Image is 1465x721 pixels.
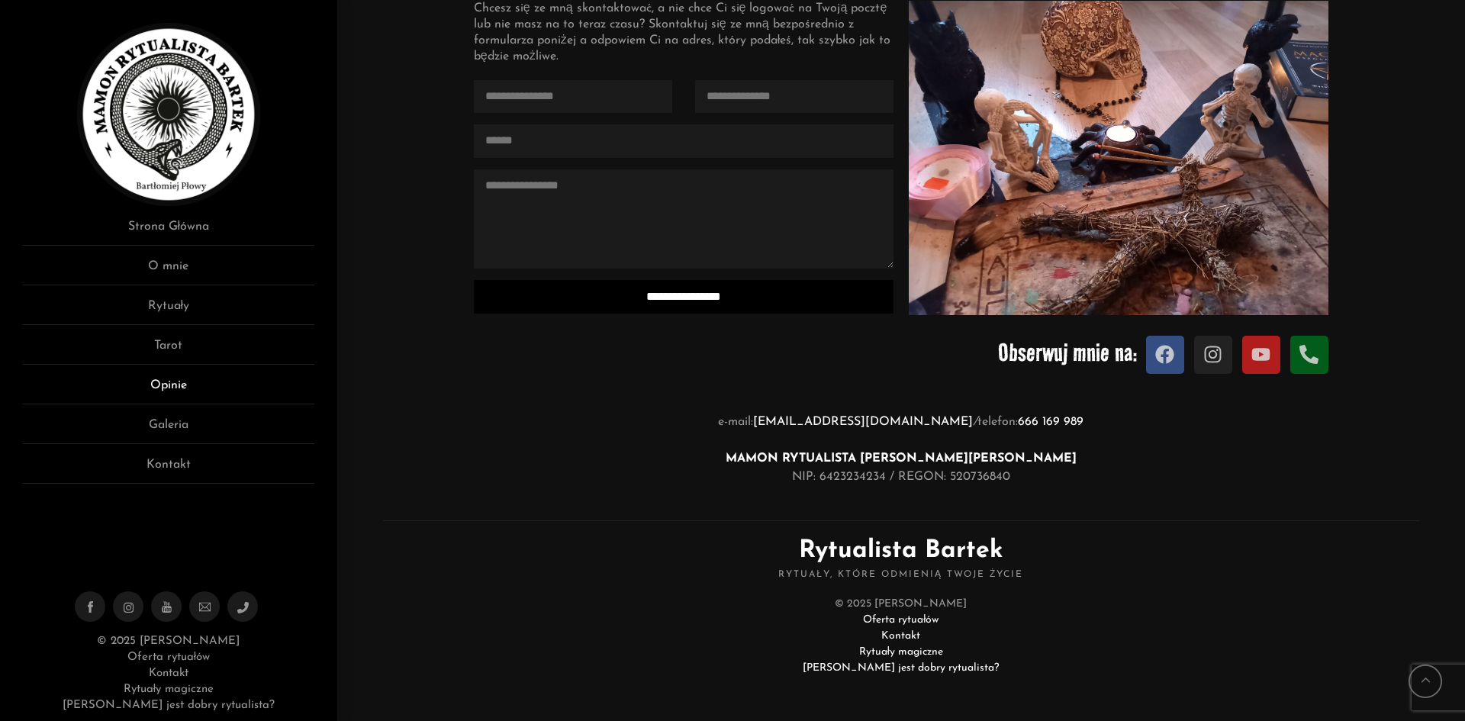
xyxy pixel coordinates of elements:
[23,297,314,325] a: Rytuały
[881,630,920,642] a: Kontakt
[63,700,275,711] a: [PERSON_NAME] jest dobry rytualista?
[474,80,893,349] form: Contact form
[753,416,973,428] a: [EMAIL_ADDRESS][DOMAIN_NAME]
[127,652,210,663] a: Oferta rytuałów
[474,1,893,65] div: Chcesz się ze mną skontaktować, a nie chce Ci się logować na Twoją pocztę lub nie masz na to tera...
[23,336,314,365] a: Tarot
[149,668,188,679] a: Kontakt
[23,376,314,404] a: Opinie
[863,614,939,626] a: Oferta rytuałów
[23,455,314,484] a: Kontakt
[23,416,314,444] a: Galeria
[859,646,943,658] a: Rytuały magiczne
[383,596,1419,676] div: © 2025 [PERSON_NAME]
[23,257,314,285] a: O mnie
[909,330,1138,375] p: Obserwuj mnie na:
[1018,416,1083,428] a: 666 169 989
[383,569,1419,581] span: Rytuały, które odmienią Twoje życie
[383,520,1419,581] h2: Rytualista Bartek
[23,217,314,246] a: Strona Główna
[124,684,214,695] a: Rytuały magiczne
[803,662,999,674] a: [PERSON_NAME] jest dobry rytualista?
[466,413,1336,486] p: e-mail: telefon: NIP: 6423234234 / REGON: 520736840
[973,413,977,431] i: /
[77,23,260,206] img: Rytualista Bartek
[726,452,1077,465] strong: MAMON RYTUALISTA [PERSON_NAME] [PERSON_NAME]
